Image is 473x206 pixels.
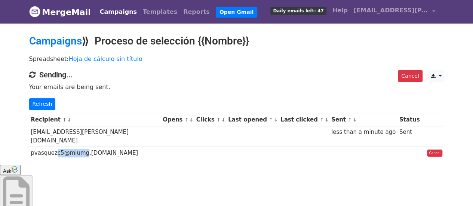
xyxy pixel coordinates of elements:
p: Spreadsheet: [29,55,444,63]
td: pvasquezc5@miumg,[DOMAIN_NAME] [29,147,161,159]
div: less than a minute ago [331,128,396,136]
a: ↑ [216,117,221,123]
th: Opens [161,114,194,126]
a: Cancel [427,150,442,157]
a: [EMAIL_ADDRESS][PERSON_NAME][DOMAIN_NAME] [351,3,438,21]
span: [EMAIL_ADDRESS][PERSON_NAME][DOMAIN_NAME] [354,6,429,15]
a: ↓ [325,117,329,123]
a: ↑ [269,117,273,123]
a: ↓ [221,117,225,123]
a: ↓ [189,117,193,123]
a: Campaigns [29,35,82,47]
p: Your emails are being sent. [29,83,444,91]
td: Sent [397,126,421,147]
a: Campaigns [97,4,140,19]
span: Daily emails left: 47 [270,7,326,15]
a: ↓ [67,117,71,123]
th: Sent [329,114,397,126]
a: Daily emails left: 47 [267,3,329,18]
a: ↑ [320,117,324,123]
a: Reports [180,4,213,19]
a: ↓ [353,117,357,123]
a: ↑ [185,117,189,123]
a: Cancel [398,70,422,82]
a: ↑ [62,117,67,123]
div: Widget de chat [436,170,473,206]
a: Refresh [29,98,56,110]
th: Last opened [226,114,279,126]
a: MergeMail [29,4,91,20]
a: Help [329,3,351,18]
a: Open Gmail [216,7,257,18]
img: MergeMail logo [29,6,40,17]
th: Recipient [29,114,161,126]
a: ↑ [348,117,352,123]
a: Hoja de cálculo sin título [69,55,142,62]
a: Templates [140,4,180,19]
td: [EMAIL_ADDRESS][PERSON_NAME][DOMAIN_NAME] [29,126,161,147]
h4: Sending... [29,70,444,79]
th: Clicks [194,114,226,126]
iframe: Chat Widget [436,170,473,206]
th: Last clicked [279,114,329,126]
h2: ⟫ Proceso de selección {{Nombre}} [29,35,444,47]
a: ↓ [274,117,278,123]
th: Status [397,114,421,126]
